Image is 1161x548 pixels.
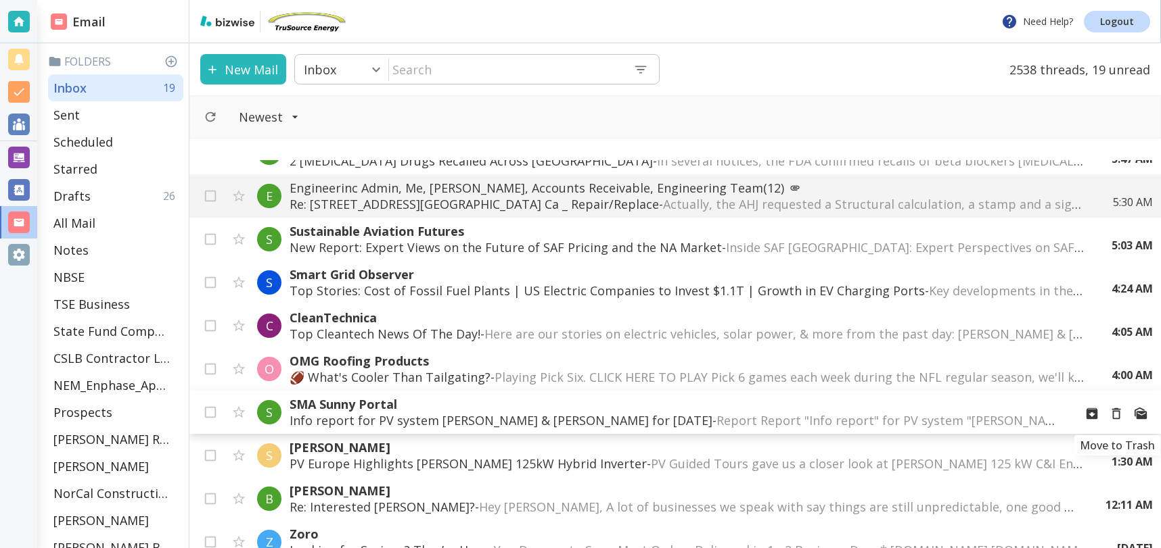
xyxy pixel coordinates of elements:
[290,239,1085,255] p: New Report: Expert Views on the Future of SAF Pricing and the NA Market -
[198,105,223,129] button: Refresh
[53,296,130,312] p: TSE Business
[48,182,183,209] div: Drafts26
[290,326,1085,342] p: Top Cleantech News Of The Day! -
[53,80,87,96] p: Inbox
[163,189,181,203] p: 26
[290,282,1085,299] p: Top Stories: Cost of Fossil Fuel Plants | US Electric Companies to Invest $1.1T | Growth in EV Ch...
[53,107,80,123] p: Sent
[1106,497,1153,512] p: 12:11 AM
[1001,54,1150,84] p: 2538 threads, 19 unread
[290,196,1086,212] p: Re: [STREET_ADDRESS][GEOGRAPHIC_DATA] Ca _ Repair/Replace -
[290,180,1086,196] p: Engineerinc Admin, Me, [PERSON_NAME], Accounts Receivable, Engineering Team (12)
[48,128,183,155] div: Scheduled
[225,102,313,132] button: Filter
[48,426,183,453] div: [PERSON_NAME] Residence
[53,215,95,231] p: All Mail
[53,350,170,366] p: CSLB Contractor License
[1074,435,1160,455] div: Move to Trash
[1104,401,1129,426] button: Move to Trash
[48,264,183,291] div: NBSE
[53,161,97,177] p: Starred
[48,291,183,318] div: TSE Business
[48,318,183,345] div: State Fund Compensation
[53,404,112,420] p: Prospects
[1129,401,1153,426] button: Mark as Read
[304,61,336,78] p: Inbox
[266,11,347,32] img: TruSource Energy, Inc.
[290,482,1078,499] p: [PERSON_NAME]
[53,188,91,204] p: Drafts
[290,153,1085,169] p: 2 [MEDICAL_DATA] Drugs Recalled Across [GEOGRAPHIC_DATA] -
[53,134,113,150] p: Scheduled
[200,16,254,26] img: bizwise
[389,55,622,83] input: Search
[290,369,1085,385] p: 🏈 What's Cooler Than Tailgating? -
[1112,238,1153,253] p: 5:03 AM
[48,209,183,236] div: All Mail
[290,439,1085,455] p: [PERSON_NAME]
[53,485,170,501] p: NorCal Construction
[290,526,1090,542] p: Zoro
[290,455,1085,472] p: PV Europe Highlights [PERSON_NAME] 125kW Hybrid Inverter -
[1112,454,1153,469] p: 1:30 AM
[53,512,149,528] p: [PERSON_NAME]
[53,458,149,474] p: [PERSON_NAME]
[53,242,89,258] p: Notes
[266,318,273,334] p: C
[200,54,286,84] button: New Mail
[266,274,273,291] p: S
[48,155,183,182] div: Starred
[48,372,183,399] div: NEM_Enphase_Applications
[48,54,183,69] p: Folders
[1080,401,1104,426] button: Archive
[48,236,183,264] div: Notes
[1113,195,1153,209] p: 5:30 AM
[53,431,170,447] p: [PERSON_NAME] Residence
[53,377,170,393] p: NEM_Enphase_Applications
[53,269,85,285] p: NBSE
[1112,281,1153,296] p: 4:24 AM
[163,80,181,95] p: 19
[1112,324,1153,339] p: 4:05 AM
[1001,14,1073,30] p: Need Help?
[290,412,1064,428] p: Info report for PV system [PERSON_NAME] & [PERSON_NAME] for [DATE] -
[266,447,273,464] p: S
[1112,368,1153,382] p: 4:00 AM
[290,266,1085,282] p: Smart Grid Observer
[48,480,183,507] div: NorCal Construction
[266,188,273,204] p: E
[266,231,273,247] p: S
[290,309,1085,326] p: CleanTechnica
[266,404,273,420] p: S
[290,396,1064,412] p: SMA Sunny Portal
[290,499,1078,515] p: Re: Interested [PERSON_NAME]? -
[51,14,67,30] img: DashboardSidebarEmail.svg
[48,345,183,372] div: CSLB Contractor License
[48,507,183,534] div: [PERSON_NAME]
[48,101,183,128] div: Sent
[290,223,1085,239] p: Sustainable Aviation Futures
[48,399,183,426] div: Prospects
[1084,11,1150,32] a: Logout
[1100,17,1134,26] p: Logout
[265,491,273,507] p: B
[48,453,183,480] div: [PERSON_NAME]
[48,74,183,101] div: Inbox19
[265,361,274,377] p: O
[51,13,106,31] h2: Email
[290,353,1085,369] p: OMG Roofing Products
[53,323,170,339] p: State Fund Compensation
